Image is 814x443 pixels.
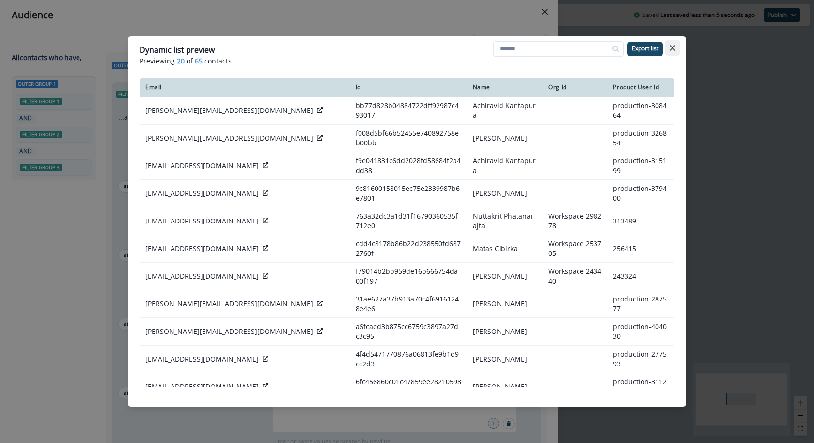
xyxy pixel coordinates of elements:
[607,235,674,262] td: 256415
[632,45,658,52] p: Export list
[145,271,259,281] p: [EMAIL_ADDRESS][DOMAIN_NAME]
[467,290,543,317] td: [PERSON_NAME]
[548,83,601,91] div: Org Id
[467,317,543,345] td: [PERSON_NAME]
[665,40,680,56] button: Close
[145,327,313,336] p: [PERSON_NAME][EMAIL_ADDRESS][DOMAIN_NAME]
[467,373,543,400] td: [PERSON_NAME]
[473,83,537,91] div: Name
[350,262,467,290] td: f79014b2bb959de16b666754da00f197
[543,207,607,235] td: Workspace 298278
[350,373,467,400] td: 6fc456860c01c47859ee28210598a8b6
[607,317,674,345] td: production-404030
[607,152,674,179] td: production-315199
[467,124,543,152] td: [PERSON_NAME]
[350,290,467,317] td: 31ae627a37b913a70c4f69161248e4e6
[543,235,607,262] td: Workspace 253705
[613,83,669,91] div: Product User Id
[350,97,467,125] td: bb77d828b04884722dff92987c493017
[350,317,467,345] td: a6fcaed3b875cc6759c3897a27dc3c95
[467,207,543,235] td: Nuttakrit Phatanarajta
[145,133,313,143] p: [PERSON_NAME][EMAIL_ADDRESS][DOMAIN_NAME]
[543,262,607,290] td: Workspace 243440
[145,83,344,91] div: Email
[145,106,313,115] p: [PERSON_NAME][EMAIL_ADDRESS][DOMAIN_NAME]
[467,345,543,373] td: [PERSON_NAME]
[467,179,543,207] td: [PERSON_NAME]
[607,345,674,373] td: production-277593
[145,244,259,253] p: [EMAIL_ADDRESS][DOMAIN_NAME]
[356,83,461,91] div: Id
[145,382,259,392] p: [EMAIL_ADDRESS][DOMAIN_NAME]
[145,216,259,226] p: [EMAIL_ADDRESS][DOMAIN_NAME]
[607,207,674,235] td: 313489
[350,124,467,152] td: f008d5bf66b52455e740892758eb00bb
[350,152,467,179] td: f9e041831c6dd2028fd58684f2a4dd38
[145,299,313,309] p: [PERSON_NAME][EMAIL_ADDRESS][DOMAIN_NAME]
[607,290,674,317] td: production-287577
[467,97,543,125] td: Achiravid Kantapura
[145,189,259,198] p: [EMAIL_ADDRESS][DOMAIN_NAME]
[350,207,467,235] td: 763a32dc3a1d31f16790360535f712e0
[140,44,215,56] p: Dynamic list preview
[627,42,663,56] button: Export list
[350,179,467,207] td: 9c81600158015ec75e2339987b6e7801
[607,179,674,207] td: production-379400
[607,124,674,152] td: production-326854
[177,56,185,66] span: 20
[467,235,543,262] td: Matas Cibirka
[467,262,543,290] td: [PERSON_NAME]
[467,152,543,179] td: Achiravid Kantapura
[607,373,674,400] td: production-311224
[607,97,674,125] td: production-308464
[140,56,674,66] p: Previewing of contacts
[145,161,259,171] p: [EMAIL_ADDRESS][DOMAIN_NAME]
[145,354,259,364] p: [EMAIL_ADDRESS][DOMAIN_NAME]
[195,56,203,66] span: 65
[350,235,467,262] td: cdd4c8178b86b22d238550fd6872760f
[607,262,674,290] td: 243324
[350,345,467,373] td: 4f4d5471770876a06813fe9b1d9cc2d3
